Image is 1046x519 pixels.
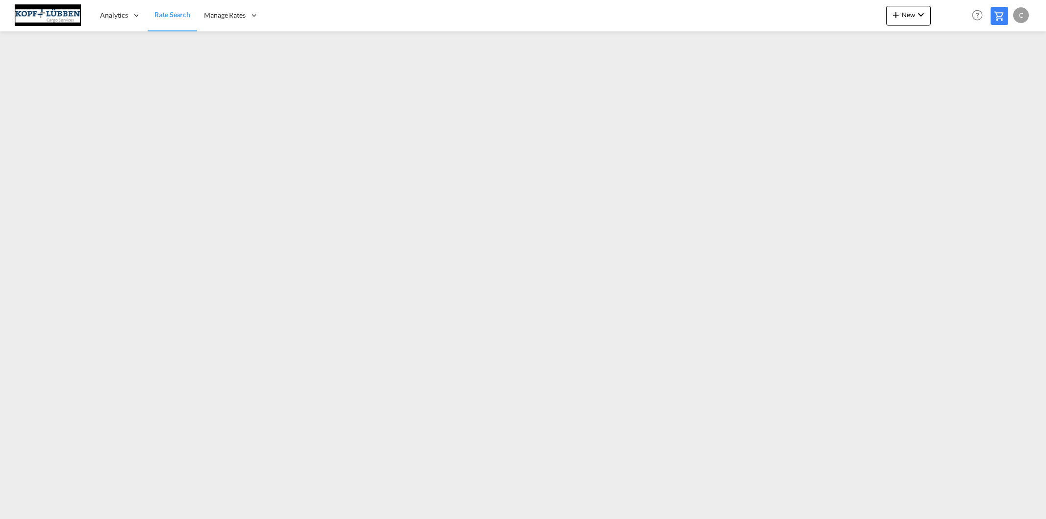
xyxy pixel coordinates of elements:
[890,9,902,21] md-icon: icon-plus 400-fg
[100,10,128,20] span: Analytics
[1013,7,1029,23] div: C
[915,9,927,21] md-icon: icon-chevron-down
[969,7,986,24] span: Help
[890,11,927,19] span: New
[15,4,81,26] img: 25cf3bb0aafc11ee9c4fdbd399af7748.JPG
[154,10,190,19] span: Rate Search
[886,6,931,26] button: icon-plus 400-fgNewicon-chevron-down
[969,7,991,25] div: Help
[204,10,246,20] span: Manage Rates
